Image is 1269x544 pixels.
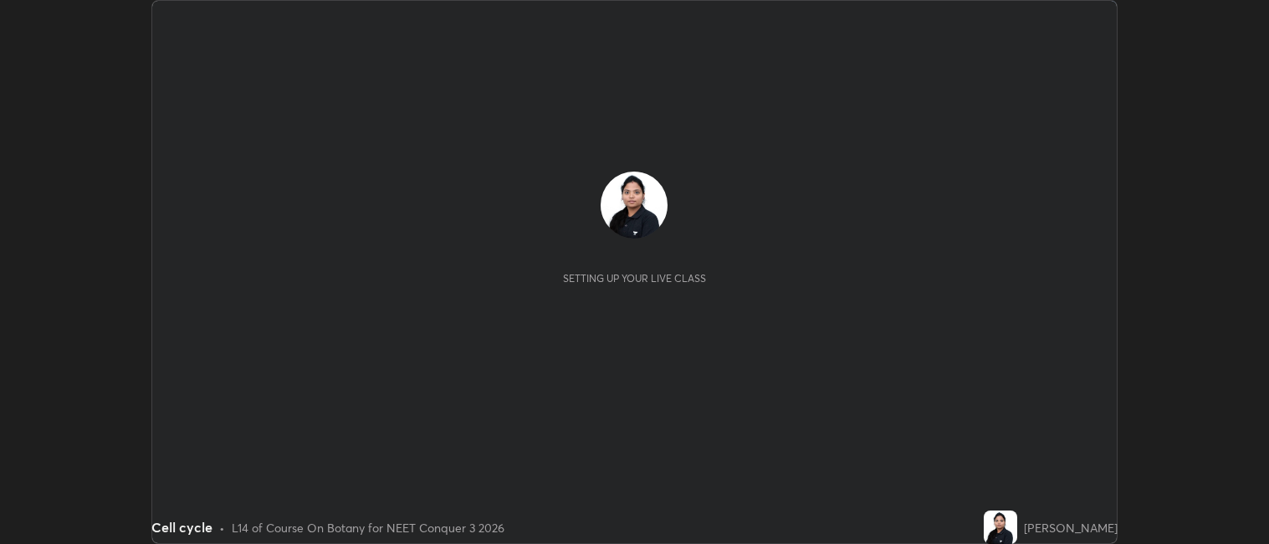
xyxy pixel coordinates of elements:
img: f7eccc8ec5de4befb7241ed3494b9f8e.jpg [601,172,668,239]
img: f7eccc8ec5de4befb7241ed3494b9f8e.jpg [984,511,1017,544]
div: Cell cycle [151,517,212,537]
div: • [219,519,225,536]
div: Setting up your live class [563,272,706,285]
div: L14 of Course On Botany for NEET Conquer 3 2026 [232,519,504,536]
div: [PERSON_NAME] [1024,519,1118,536]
